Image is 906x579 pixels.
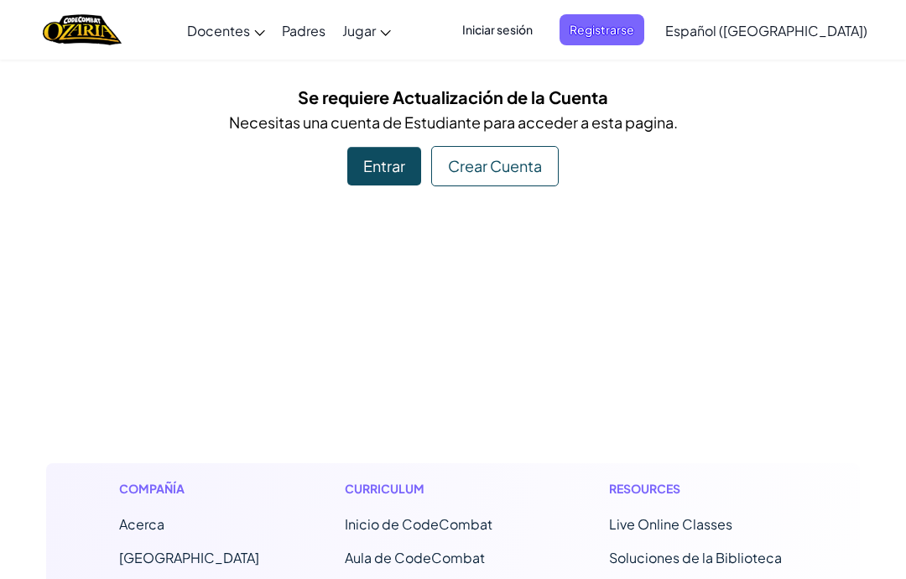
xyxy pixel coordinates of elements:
[560,14,644,45] button: Registrarse
[334,8,399,53] a: Jugar
[609,549,782,566] a: Soluciones de la Biblioteca
[609,515,732,533] a: Live Online Classes
[431,146,559,186] div: Crear Cuenta
[119,515,164,533] a: Acerca
[657,8,876,53] a: Español ([GEOGRAPHIC_DATA])
[345,549,485,566] a: Aula de CodeCombat
[273,8,334,53] a: Padres
[347,147,421,185] div: Entrar
[59,84,847,110] h5: Se requiere Actualización de la Cuenta
[342,22,376,39] span: Jugar
[119,480,259,498] h1: Compañía
[187,22,250,39] span: Docentes
[119,549,259,566] a: [GEOGRAPHIC_DATA]
[43,13,121,47] a: Ozaria by CodeCombat logo
[345,515,492,533] span: Inicio de CodeCombat
[345,480,523,498] h1: Curriculum
[179,8,273,53] a: Docentes
[609,480,788,498] h1: Resources
[665,22,867,39] span: Español ([GEOGRAPHIC_DATA])
[452,14,543,45] button: Iniciar sesión
[59,110,847,134] p: Necesitas una cuenta de Estudiante para acceder a esta pagina.
[43,13,121,47] img: Home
